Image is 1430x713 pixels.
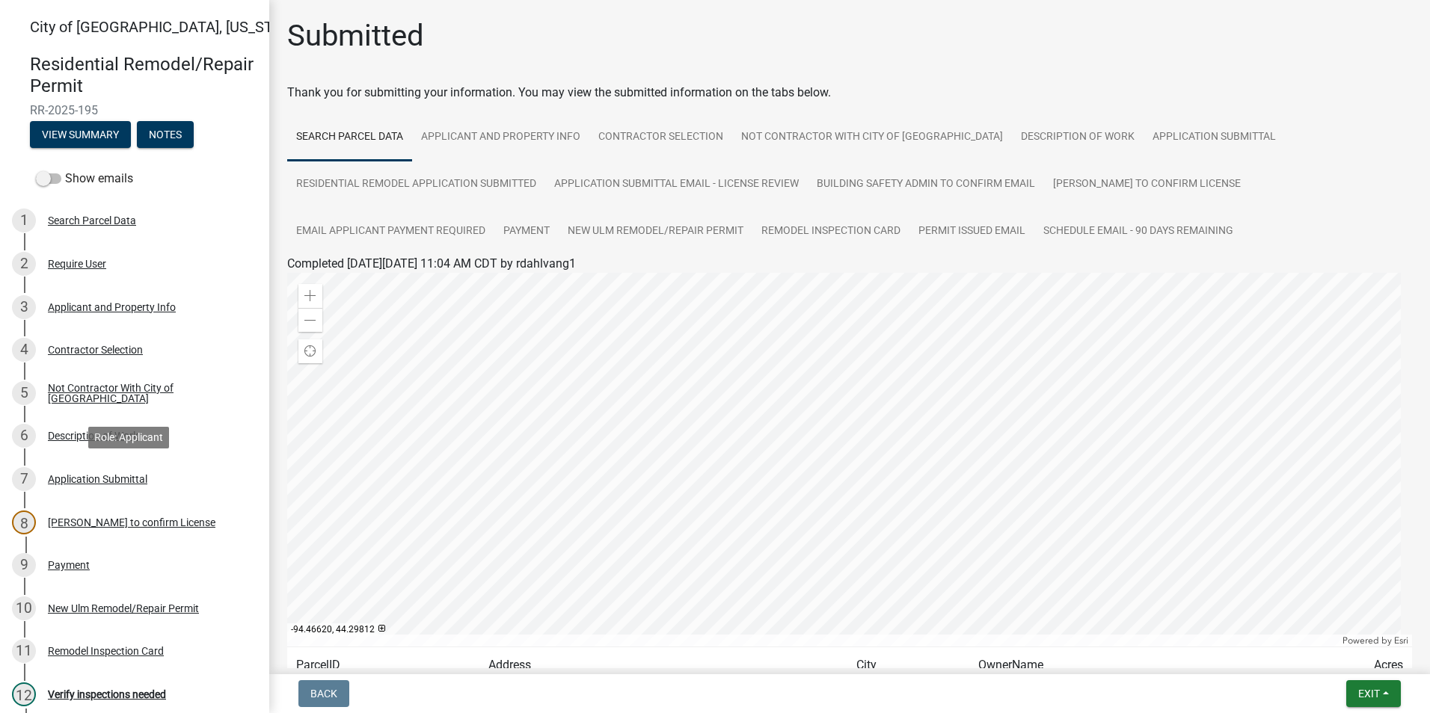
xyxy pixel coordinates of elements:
[48,259,106,269] div: Require User
[287,84,1412,102] div: Thank you for submitting your information. You may view the submitted information on the tabs below.
[12,209,36,232] div: 1
[298,284,322,308] div: Zoom in
[12,467,36,491] div: 7
[287,256,576,271] span: Completed [DATE][DATE] 11:04 AM CDT by rdahlvang1
[30,18,302,36] span: City of [GEOGRAPHIC_DATA], [US_STATE]
[12,510,36,534] div: 8
[1330,647,1412,684] td: Acres
[298,339,322,363] div: Find my location
[494,208,559,256] a: Payment
[12,295,36,319] div: 3
[12,424,36,448] div: 6
[479,647,848,684] td: Address
[48,517,215,528] div: [PERSON_NAME] to confirm License
[12,639,36,663] div: 11
[12,252,36,276] div: 2
[969,647,1331,684] td: OwnerName
[1144,114,1285,161] a: Application Submittal
[48,345,143,355] div: Contractor Selection
[30,103,239,117] span: RR-2025-195
[412,114,589,161] a: Applicant and Property Info
[559,208,752,256] a: New Ulm Remodel/Repair Permit
[298,680,349,707] button: Back
[1339,635,1412,646] div: Powered by
[137,129,194,141] wm-modal-confirm: Notes
[12,338,36,362] div: 4
[1358,688,1380,700] span: Exit
[287,114,412,161] a: Search Parcel Data
[48,302,176,312] div: Applicant and Property Info
[36,170,133,188] label: Show emails
[30,129,131,141] wm-modal-confirm: Summary
[287,647,479,684] td: ParcelID
[12,682,36,706] div: 12
[808,161,1044,209] a: Building Safety Admin to Confirm Email
[48,215,136,226] div: Search Parcel Data
[589,114,732,161] a: Contractor Selection
[48,560,90,570] div: Payment
[752,208,909,256] a: Remodel Inspection Card
[287,208,494,256] a: Email Applicant Payment Required
[287,18,424,54] h1: Submitted
[909,208,1034,256] a: Permit Issued Email
[12,381,36,405] div: 5
[88,427,169,448] div: Role: Applicant
[48,383,245,404] div: Not Contractor With City of [GEOGRAPHIC_DATA]
[12,553,36,577] div: 9
[287,161,545,209] a: Residential Remodel Application Submitted
[48,689,166,700] div: Verify inspections needed
[30,121,131,148] button: View Summary
[12,596,36,620] div: 10
[298,308,322,332] div: Zoom out
[48,603,199,614] div: New Ulm Remodel/Repair Permit
[1346,680,1401,707] button: Exit
[1394,635,1408,646] a: Esri
[310,688,337,700] span: Back
[30,54,257,97] h4: Residential Remodel/Repair Permit
[137,121,194,148] button: Notes
[545,161,808,209] a: Application Submittal Email - License Review
[732,114,1012,161] a: Not Contractor With City of [GEOGRAPHIC_DATA]
[48,430,138,441] div: Description of Work
[48,474,147,484] div: Application Submittal
[847,647,969,684] td: City
[1034,208,1242,256] a: Schedule Email - 90 Days Remaining
[1012,114,1144,161] a: Description of Work
[48,646,164,656] div: Remodel Inspection Card
[1044,161,1250,209] a: [PERSON_NAME] to confirm License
